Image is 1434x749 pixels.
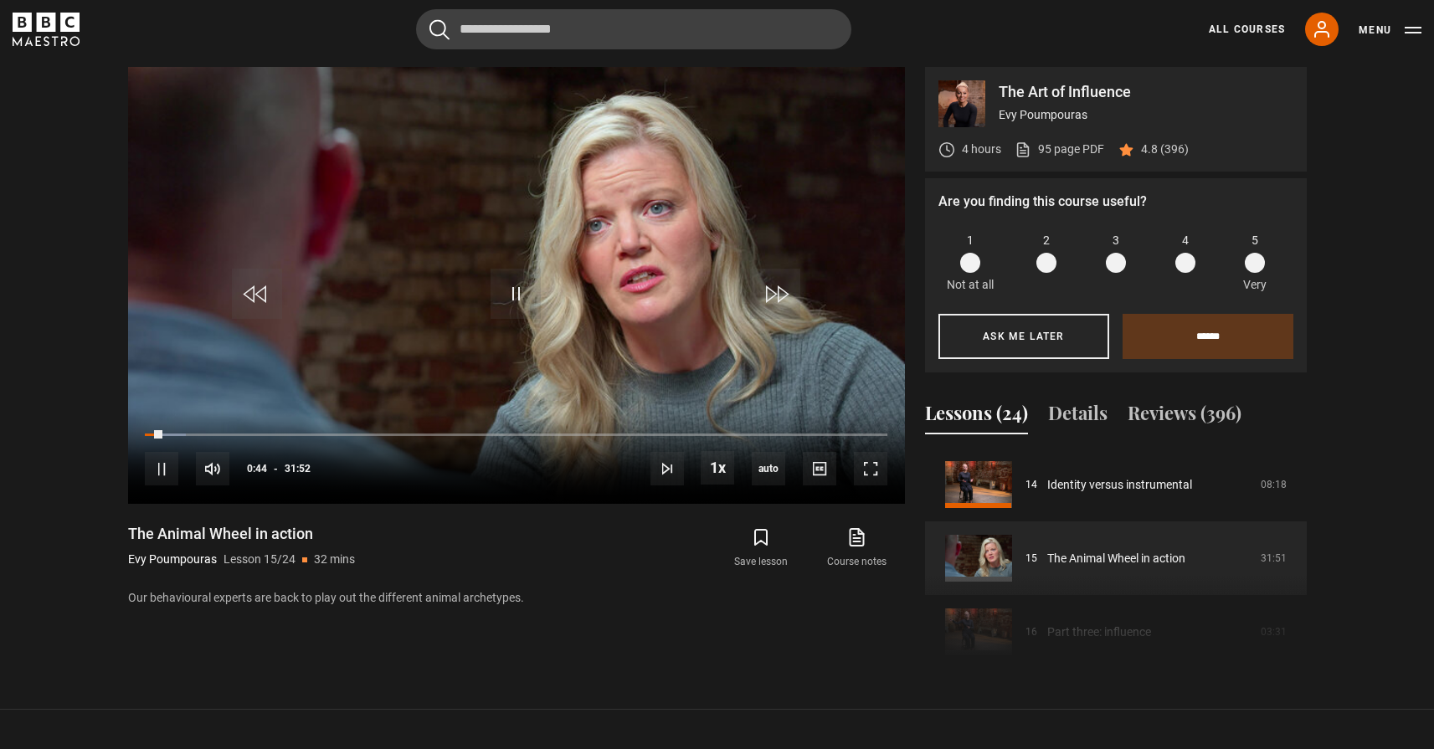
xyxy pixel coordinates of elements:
div: Current quality: 720p [752,452,785,485]
p: Lesson 15/24 [224,551,296,568]
button: Fullscreen [854,452,887,485]
a: 95 page PDF [1015,141,1104,158]
button: Playback Rate [701,451,734,485]
span: auto [752,452,785,485]
a: All Courses [1209,22,1285,37]
span: 2 [1043,232,1050,249]
button: Captions [803,452,836,485]
button: Ask me later [938,314,1109,359]
button: Submit the search query [429,19,450,40]
button: Toggle navigation [1359,22,1421,38]
p: 32 mins [314,551,355,568]
p: 4.8 (396) [1141,141,1189,158]
a: Identity versus instrumental [1047,476,1192,494]
span: - [274,463,278,475]
span: 3 [1113,232,1119,249]
button: Details [1048,399,1108,434]
span: 5 [1252,232,1258,249]
button: Lessons (24) [925,399,1028,434]
video-js: Video Player [128,67,905,504]
button: Save lesson [713,524,809,572]
p: Very [1239,276,1272,294]
p: 4 hours [962,141,1001,158]
button: Reviews (396) [1128,399,1241,434]
span: 1 [967,232,974,249]
p: Our behavioural experts are back to play out the different animal archetypes. [128,589,905,607]
p: The Art of Influence [999,85,1293,100]
svg: BBC Maestro [13,13,80,46]
p: Are you finding this course useful? [938,192,1293,212]
button: Next Lesson [650,452,684,485]
p: Evy Poumpouras [128,551,217,568]
span: 4 [1182,232,1189,249]
div: Progress Bar [145,433,887,437]
input: Search [416,9,851,49]
span: 31:52 [285,454,311,484]
a: The Animal Wheel in action [1047,550,1185,567]
span: 0:44 [247,454,267,484]
button: Pause [145,452,178,485]
button: Mute [196,452,229,485]
p: Not at all [947,276,994,294]
h1: The Animal Wheel in action [128,524,355,544]
a: Course notes [809,524,904,572]
p: Evy Poumpouras [999,106,1293,124]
